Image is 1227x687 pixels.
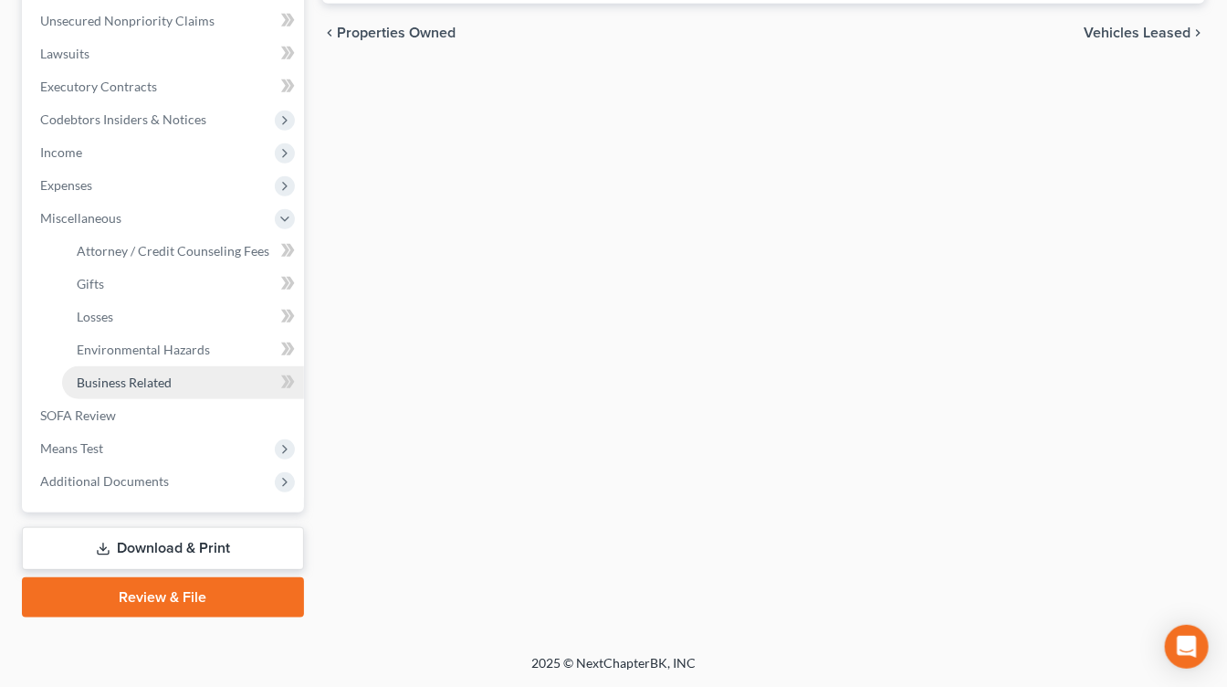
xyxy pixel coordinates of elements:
span: Means Test [40,440,103,456]
button: Vehicles Leased chevron_right [1084,26,1205,40]
span: Gifts [77,276,104,291]
span: Income [40,144,82,160]
a: Gifts [62,268,304,301]
span: SOFA Review [40,407,116,423]
div: Open Intercom Messenger [1165,625,1209,669]
a: Environmental Hazards [62,333,304,366]
a: Lawsuits [26,37,304,70]
span: Lawsuits [40,46,89,61]
span: Additional Documents [40,473,169,489]
a: Unsecured Nonpriority Claims [26,5,304,37]
span: Environmental Hazards [77,342,210,357]
a: Attorney / Credit Counseling Fees [62,235,304,268]
i: chevron_right [1190,26,1205,40]
button: chevron_left Properties Owned [322,26,456,40]
a: SOFA Review [26,399,304,432]
a: Losses [62,301,304,333]
span: Properties Owned [337,26,456,40]
a: Executory Contracts [26,70,304,103]
div: 2025 © NextChapterBK, INC [93,654,1134,687]
span: Business Related [77,375,172,390]
a: Review & File [22,577,304,618]
span: Losses [77,309,113,324]
span: Codebtors Insiders & Notices [40,111,206,127]
span: Attorney / Credit Counseling Fees [77,243,269,259]
span: Miscellaneous [40,210,121,226]
a: Business Related [62,366,304,399]
span: Vehicles Leased [1084,26,1190,40]
span: Executory Contracts [40,79,157,94]
a: Download & Print [22,527,304,570]
i: chevron_left [322,26,337,40]
span: Expenses [40,177,92,193]
span: Unsecured Nonpriority Claims [40,13,215,28]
